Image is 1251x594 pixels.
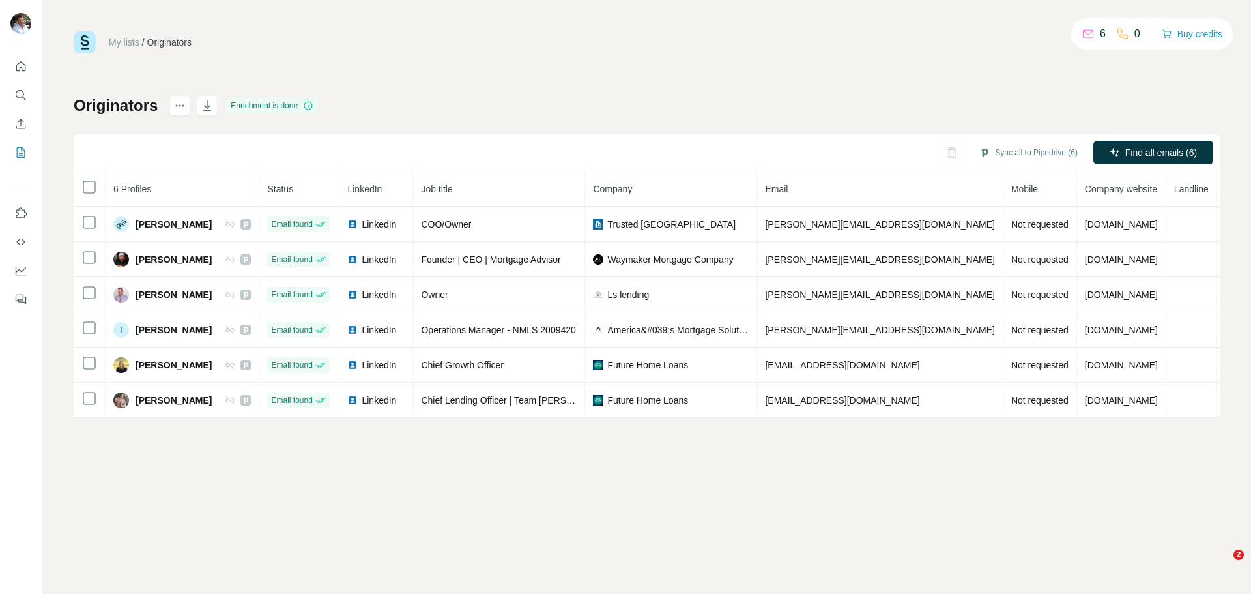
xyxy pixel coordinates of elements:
span: [DOMAIN_NAME] [1085,360,1158,370]
span: [PERSON_NAME][EMAIL_ADDRESS][DOMAIN_NAME] [765,325,994,335]
span: Trusted [GEOGRAPHIC_DATA] [607,218,736,231]
span: [DOMAIN_NAME] [1085,219,1158,230]
span: Landline [1174,184,1209,194]
img: LinkedIn logo [347,290,358,300]
span: Future Home Loans [607,394,688,407]
button: Sync all to Pipedrive (6) [970,143,1087,162]
div: Originators [147,36,192,49]
span: Operations Manager - NMLS 2009420 [421,325,575,335]
button: Quick start [10,55,31,78]
span: Email found [271,359,312,371]
span: [PERSON_NAME] [136,359,212,372]
img: Avatar [113,252,129,267]
button: Search [10,83,31,107]
span: Company [593,184,632,194]
span: Not requested [1011,290,1069,300]
img: Avatar [10,13,31,34]
button: Use Surfe API [10,230,31,254]
img: LinkedIn logo [347,360,358,370]
span: Email found [271,254,312,265]
div: Enrichment is done [227,98,317,113]
span: [EMAIL_ADDRESS][DOMAIN_NAME] [765,360,919,370]
span: Status [267,184,293,194]
span: [PERSON_NAME][EMAIL_ADDRESS][DOMAIN_NAME] [765,219,994,230]
a: My lists [109,37,139,48]
span: LinkedIn [362,253,396,266]
button: Enrich CSV [10,112,31,136]
span: Ls lending [607,288,649,301]
span: LinkedIn [347,184,382,194]
button: Buy credits [1162,25,1222,43]
span: [PERSON_NAME] [136,288,212,301]
span: LinkedIn [362,218,396,231]
button: Dashboard [10,259,31,282]
span: [EMAIL_ADDRESS][DOMAIN_NAME] [765,395,919,406]
span: Email [765,184,788,194]
span: Not requested [1011,395,1069,406]
img: company-logo [593,219,603,230]
span: Email found [271,289,312,301]
img: company-logo [593,254,603,265]
span: COO/Owner [421,219,471,230]
span: [DOMAIN_NAME] [1085,395,1158,406]
img: company-logo [593,395,603,406]
span: Company website [1085,184,1157,194]
span: Not requested [1011,360,1069,370]
span: Job title [421,184,452,194]
span: Find all emails (6) [1125,146,1197,159]
span: Mobile [1011,184,1038,194]
img: Avatar [113,393,129,408]
button: Feedback [10,288,31,311]
span: Chief Growth Officer [421,360,504,370]
span: 2 [1233,550,1244,560]
img: Surfe Logo [74,31,96,53]
img: LinkedIn logo [347,325,358,335]
img: company-logo [593,325,603,335]
button: Use Surfe on LinkedIn [10,201,31,225]
iframe: Intercom live chat [1207,550,1238,581]
span: LinkedIn [362,288,396,301]
span: Not requested [1011,325,1069,335]
span: America&#039;s Mortgage Solutions [607,323,749,336]
img: company-logo [593,290,603,300]
p: 0 [1134,26,1140,42]
img: LinkedIn logo [347,395,358,406]
button: My lists [10,141,31,164]
span: Founder | CEO | Mortgage Advisor [421,254,560,265]
span: [PERSON_NAME] [136,394,212,407]
li: / [142,36,145,49]
span: [PERSON_NAME][EMAIL_ADDRESS][DOMAIN_NAME] [765,290,994,300]
span: [PERSON_NAME][EMAIL_ADDRESS][DOMAIN_NAME] [765,254,994,265]
span: Email found [271,394,312,406]
span: [DOMAIN_NAME] [1085,325,1158,335]
span: Waymaker Mortgage Company [607,253,733,266]
img: LinkedIn logo [347,254,358,265]
span: [DOMAIN_NAME] [1085,254,1158,265]
span: Email found [271,218,312,230]
span: Chief Lending Officer | Team [PERSON_NAME] | Equity Partner [421,395,679,406]
img: LinkedIn logo [347,219,358,230]
button: Find all emails (6) [1093,141,1213,164]
span: LinkedIn [362,323,396,336]
img: Avatar [113,287,129,303]
span: Not requested [1011,254,1069,265]
img: Avatar [113,216,129,232]
img: company-logo [593,360,603,370]
span: Owner [421,290,448,300]
span: [PERSON_NAME] [136,218,212,231]
span: [PERSON_NAME] [136,253,212,266]
span: 6 Profiles [113,184,151,194]
p: 6 [1100,26,1106,42]
div: T [113,322,129,338]
button: actions [169,95,190,116]
span: LinkedIn [362,359,396,372]
span: LinkedIn [362,394,396,407]
span: [DOMAIN_NAME] [1085,290,1158,300]
span: [PERSON_NAME] [136,323,212,336]
img: Avatar [113,357,129,373]
span: Email found [271,324,312,336]
span: Future Home Loans [607,359,688,372]
h1: Originators [74,95,158,116]
span: Not requested [1011,219,1069,230]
